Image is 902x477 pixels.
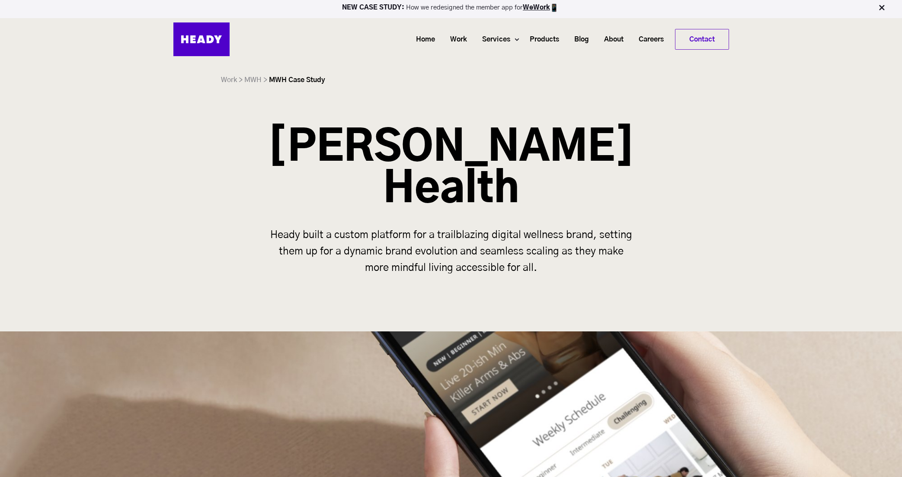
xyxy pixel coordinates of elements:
[238,29,729,50] div: Navigation Menu
[439,32,471,48] a: Work
[244,76,267,83] a: MWH >
[471,32,515,48] a: Services
[267,227,635,276] p: Heady built a custom platform for a trailblazing digital wellness brand, setting them up for a dy...
[628,32,668,48] a: Careers
[519,32,563,48] a: Products
[342,4,406,11] strong: NEW CASE STUDY:
[675,29,729,49] a: Contact
[550,3,559,12] img: app emoji
[267,127,635,210] h1: [PERSON_NAME] Health
[563,32,593,48] a: Blog
[269,73,325,86] li: MWH Case Study
[221,76,243,83] a: Work >
[523,4,550,11] a: WeWork
[593,32,628,48] a: About
[4,3,898,12] p: How we redesigned the member app for
[405,32,439,48] a: Home
[877,3,886,12] img: Close Bar
[173,22,230,56] img: Heady_Logo_Web-01 (1)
